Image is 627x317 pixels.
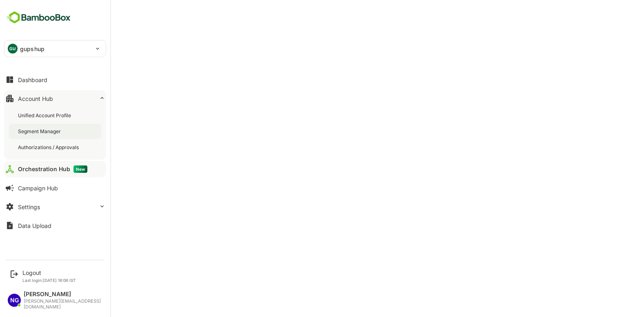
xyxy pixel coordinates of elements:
[18,76,47,83] div: Dashboard
[22,278,76,283] p: Last login: [DATE] 18:06 IST
[8,294,21,307] div: NG
[18,128,62,135] div: Segment Manager
[18,165,87,173] div: Orchestration Hub
[18,185,58,192] div: Campaign Hub
[18,203,40,210] div: Settings
[4,199,106,215] button: Settings
[24,299,102,310] div: [PERSON_NAME][EMAIL_ADDRESS][DOMAIN_NAME]
[73,165,87,173] span: New
[18,144,80,151] div: Authorizations / Approvals
[4,40,106,57] div: GUgupshup
[4,10,73,25] img: BambooboxFullLogoMark.5f36c76dfaba33ec1ec1367b70bb1252.svg
[18,222,51,229] div: Data Upload
[22,269,76,276] div: Logout
[18,112,73,119] div: Unified Account Profile
[4,161,106,177] button: Orchestration HubNew
[4,180,106,196] button: Campaign Hub
[4,217,106,234] button: Data Upload
[20,45,44,53] p: gupshup
[4,71,106,88] button: Dashboard
[18,95,53,102] div: Account Hub
[4,90,106,107] button: Account Hub
[24,291,102,298] div: [PERSON_NAME]
[8,44,18,54] div: GU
